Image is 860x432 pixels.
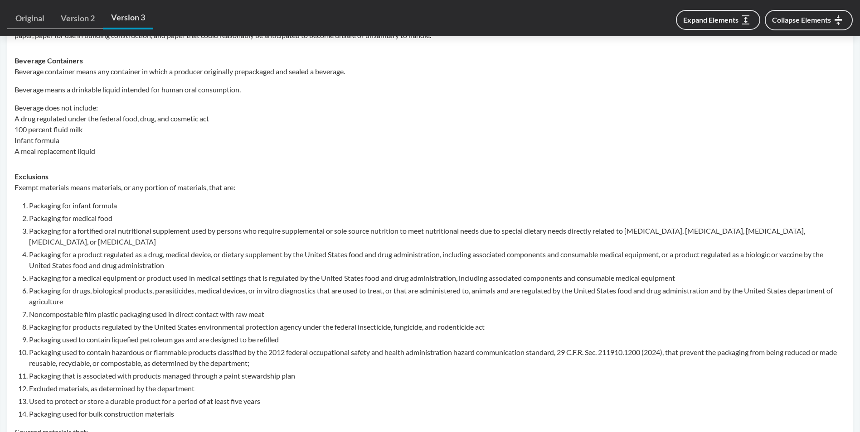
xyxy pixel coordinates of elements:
[29,408,845,419] li: Packaging used for bulk construction materials
[29,396,845,407] li: Used to protect or store a durable product for a period of at least five years
[15,182,845,193] p: Exempt materials means materials, or any portion of materials, that are:
[29,213,845,224] li: Packaging for medical food
[29,226,845,247] li: Packaging for a fortified oral nutritional supplement used by persons who require supplemental or...
[29,249,845,271] li: Packaging for a product regulated as a drug, medical device, or dietary supplement by the United ...
[15,66,845,77] p: Beverage container means any container in which a producer originally prepackaged and sealed a be...
[29,322,845,332] li: Packaging for products regulated by the United States environmental protection agency under the f...
[15,102,845,157] p: Beverage does not include: A drug regulated under the federal food, drug, and cosmetic act 100 pe...
[765,10,853,30] button: Collapse Elements
[15,172,49,181] strong: Exclusions
[29,200,845,211] li: Packaging for infant formula
[29,309,845,320] li: Noncompostable film plastic packaging used in direct contact with raw meat
[53,8,103,29] a: Version 2
[103,7,153,29] a: Version 3
[29,273,845,283] li: Packaging for a medical equipment or product used in medical settings that is regulated by the Un...
[676,10,760,30] button: Expand Elements
[15,56,83,65] strong: Beverage Containers
[29,347,845,369] li: Packaging used to contain hazardous or flammable products classified by the 2012 federal occupati...
[29,383,845,394] li: Excluded materials, as determined by the department
[29,334,845,345] li: Packaging used to contain liquefied petroleum gas and are designed to be refilled
[7,8,53,29] a: Original
[29,285,845,307] li: Packaging for drugs, biological products, parasiticides, medical devices, or in vitro diagnostics...
[29,370,845,381] li: Packaging that is associated with products managed through a paint stewardship plan
[15,84,845,95] p: Beverage means a drinkable liquid intended for human oral consumption.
